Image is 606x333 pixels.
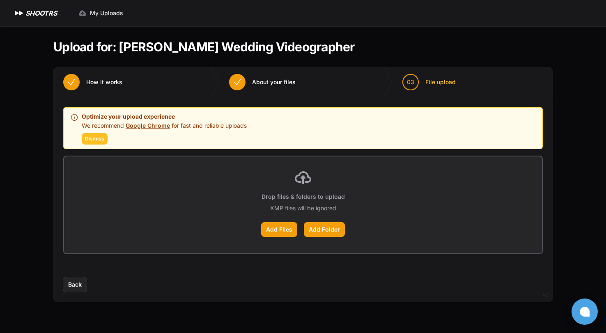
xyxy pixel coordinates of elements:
span: Dismiss [85,135,104,142]
span: Back [68,280,82,289]
button: 03 File upload [393,67,466,97]
a: SHOOTRS SHOOTRS [13,8,57,18]
img: SHOOTRS [13,8,25,18]
label: Add Files [261,222,297,237]
label: Add Folder [304,222,345,237]
button: How it works [53,67,132,97]
span: File upload [425,78,456,86]
button: Dismiss [82,133,108,145]
h1: SHOOTRS [25,8,57,18]
p: We recommend for fast and reliable uploads [82,122,247,130]
p: Optimize your upload experience [82,112,247,122]
span: How it works [86,78,122,86]
p: XMP files will be ignored [270,204,336,212]
button: Open chat window [572,299,598,325]
span: My Uploads [90,9,123,17]
p: Drop files & folders to upload [262,193,345,201]
span: 03 [407,78,414,86]
span: About your files [252,78,296,86]
h1: Upload for: [PERSON_NAME] Wedding Videographer [53,39,355,54]
button: About your files [219,67,305,97]
a: Google Chrome [126,122,170,129]
button: Back [63,277,87,292]
div: v2 [543,290,549,300]
a: My Uploads [73,6,128,21]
